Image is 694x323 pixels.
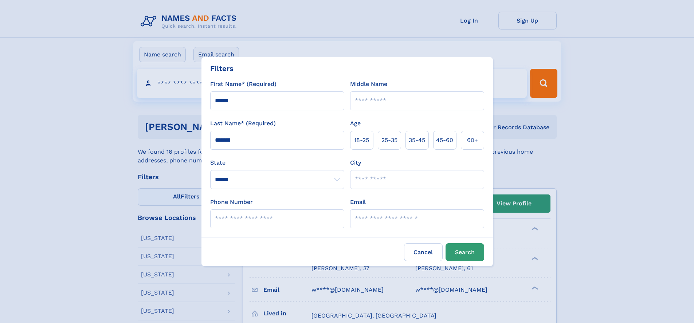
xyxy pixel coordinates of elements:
[350,158,361,167] label: City
[404,243,443,261] label: Cancel
[467,136,478,145] span: 60+
[210,80,277,88] label: First Name* (Required)
[210,158,344,167] label: State
[210,198,253,206] label: Phone Number
[350,80,387,88] label: Middle Name
[409,136,425,145] span: 35‑45
[436,136,453,145] span: 45‑60
[210,63,234,74] div: Filters
[446,243,484,261] button: Search
[350,198,366,206] label: Email
[354,136,369,145] span: 18‑25
[350,119,361,128] label: Age
[210,119,276,128] label: Last Name* (Required)
[381,136,397,145] span: 25‑35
